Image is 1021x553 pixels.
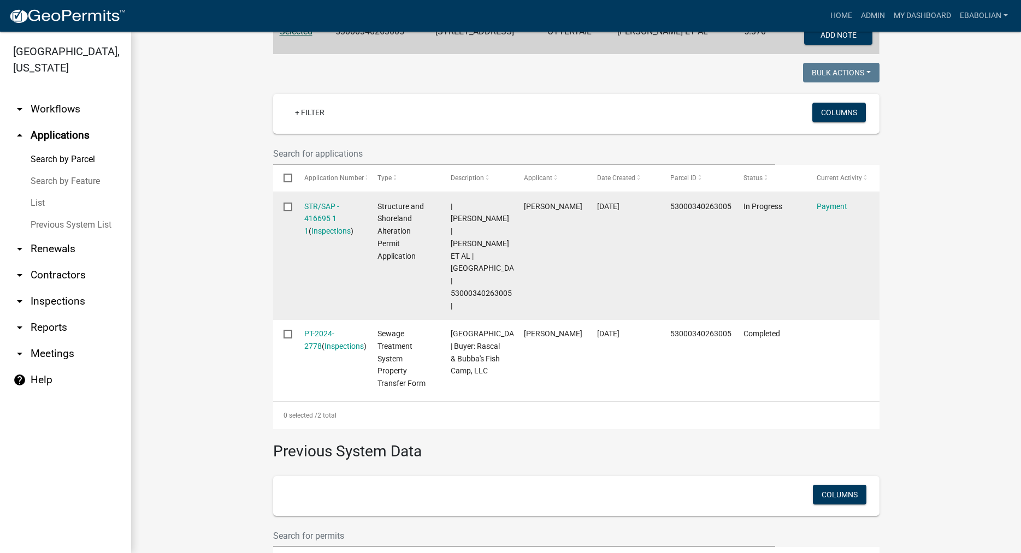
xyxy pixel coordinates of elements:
h3: Previous System Data [273,429,880,463]
button: Bulk Actions [803,63,880,82]
button: Add Note [804,25,872,45]
span: Status [743,174,763,182]
span: Application Number [304,174,364,182]
i: arrow_drop_down [13,242,26,255]
a: My Dashboard [889,5,955,26]
datatable-header-cell: Status [733,165,806,191]
span: Description [451,174,484,182]
a: Inspections [311,227,351,235]
i: arrow_drop_down [13,295,26,308]
span: 53000340263005 [670,202,731,211]
span: Add Note [821,31,857,39]
a: STR/SAP - 416695 1 1 [304,202,339,236]
td: 5.370 [737,19,780,55]
a: Admin [857,5,889,26]
datatable-header-cell: Parcel ID [660,165,733,191]
datatable-header-cell: Date Created [587,165,660,191]
span: Sewage Treatment System Property Transfer Form [377,329,426,388]
span: Current Activity [817,174,862,182]
span: Completed [743,329,780,338]
datatable-header-cell: Applicant [514,165,587,191]
input: Search for applications [273,142,776,165]
span: In Progress [743,202,782,211]
span: Applicant [524,174,552,182]
span: 53000340263005 [670,329,731,338]
span: 43142 LONG LAKE LN | Buyer: Rascal & Bubba's Fish Camp, LLC [451,329,524,375]
datatable-header-cell: Application Number [294,165,367,191]
i: arrow_drop_down [13,269,26,282]
i: arrow_drop_down [13,103,26,116]
datatable-header-cell: Description [440,165,514,191]
td: OTTERTAIL [541,19,611,55]
span: 0 selected / [284,412,317,419]
a: Inspections [324,342,364,350]
span: Date Created [597,174,635,182]
span: Darrin Riley [524,202,582,211]
span: 12/18/2024 [597,329,619,338]
div: ( ) [304,200,357,237]
span: 05/06/2025 [597,202,619,211]
a: PT-2024-2778 [304,329,334,350]
td: [STREET_ADDRESS] [429,19,541,55]
a: + Filter [286,103,333,122]
a: Home [826,5,857,26]
span: Wanda H. Lohmiller [524,329,582,338]
td: 53000340263005 [329,19,429,55]
button: Columns [812,103,866,122]
i: help [13,373,26,386]
i: arrow_drop_up [13,129,26,142]
button: Columns [813,485,866,504]
td: [PERSON_NAME] ET AL [611,19,737,55]
span: Type [377,174,392,182]
a: Payment [817,202,847,211]
i: arrow_drop_down [13,321,26,334]
span: | Eric Babolian | EARL RILEY ET AL | Otter Tail River | 53000340263005 | [451,202,524,310]
div: 2 total [273,402,880,429]
i: arrow_drop_down [13,347,26,360]
span: Parcel ID [670,174,697,182]
datatable-header-cell: Current Activity [806,165,880,191]
div: ( ) [304,328,357,353]
span: Structure and Shoreland Alteration Permit Application [377,202,424,260]
datatable-header-cell: Type [367,165,440,191]
datatable-header-cell: Select [273,165,294,191]
a: ebabolian [955,5,1012,26]
input: Search for permits [273,525,776,547]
